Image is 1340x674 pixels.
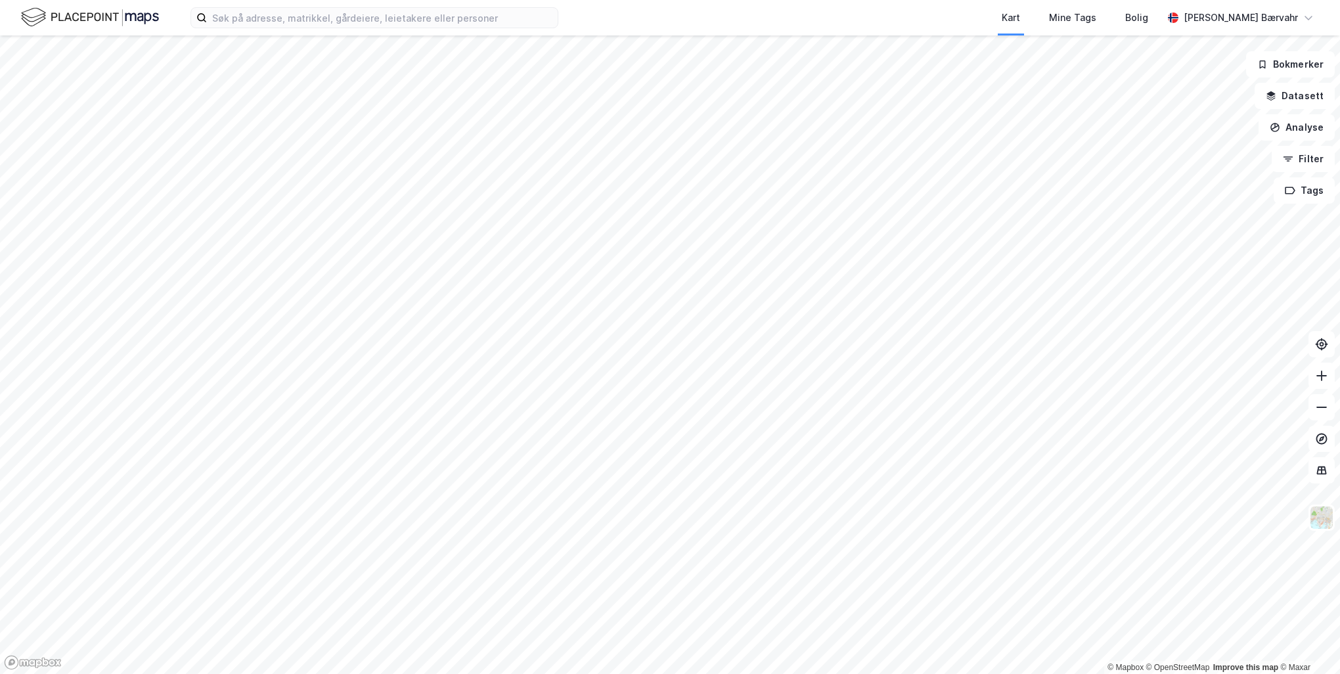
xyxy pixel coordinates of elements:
button: Datasett [1255,83,1335,109]
a: OpenStreetMap [1146,663,1210,672]
button: Bokmerker [1246,51,1335,78]
iframe: Chat Widget [1274,611,1340,674]
button: Analyse [1259,114,1335,141]
a: Improve this map [1213,663,1278,672]
div: Bolig [1125,10,1148,26]
button: Tags [1274,177,1335,204]
input: Søk på adresse, matrikkel, gårdeiere, leietakere eller personer [207,8,558,28]
div: [PERSON_NAME] Bærvahr [1184,10,1298,26]
div: Kart [1002,10,1020,26]
div: Kontrollprogram for chat [1274,611,1340,674]
a: Mapbox [1107,663,1144,672]
a: Mapbox homepage [4,655,62,670]
button: Filter [1272,146,1335,172]
img: logo.f888ab2527a4732fd821a326f86c7f29.svg [21,6,159,29]
img: Z [1309,505,1334,530]
div: Mine Tags [1049,10,1096,26]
